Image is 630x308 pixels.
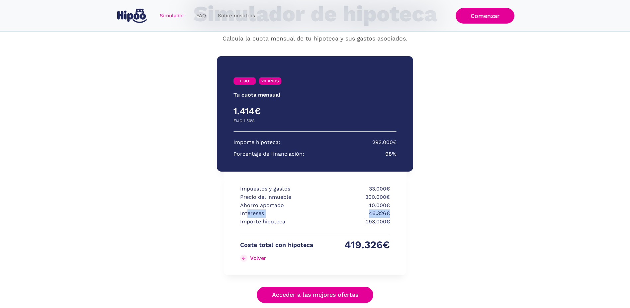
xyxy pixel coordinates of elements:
[240,241,313,249] p: Coste total con hipoteca
[116,6,148,26] a: home
[317,193,390,201] p: 300.000€
[240,193,313,201] p: Precio del inmueble
[250,255,266,261] div: Volver
[240,185,313,193] p: Impuestos y gastos
[372,138,397,147] p: 293.000€
[317,218,390,226] p: 293.000€
[190,9,212,22] a: FAQ
[240,218,313,226] p: Importe hipoteca
[233,106,315,117] h4: 1.414€
[223,35,407,43] p: Calcula la cuota mensual de tu hipoteca y sus gastos asociados.
[317,201,390,210] p: 40.000€
[317,185,390,193] p: 33.000€
[317,209,390,218] p: 46.326€
[233,77,256,85] a: FIJO
[257,287,374,303] a: Acceder a las mejores ofertas
[240,253,313,264] a: Volver
[154,9,190,22] a: Simulador
[317,241,390,249] p: 419.326€
[233,91,280,99] p: Tu cuota mensual
[385,150,397,158] p: 98%
[240,201,313,210] p: Ahorro aportado
[233,150,304,158] p: Porcentaje de financiación:
[233,138,280,147] p: Importe hipoteca:
[259,77,281,85] a: 20 AÑOS
[212,9,261,22] a: Sobre nosotros
[456,8,514,24] a: Comenzar
[233,117,254,125] p: FIJO 1.50%
[240,209,313,218] p: Intereses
